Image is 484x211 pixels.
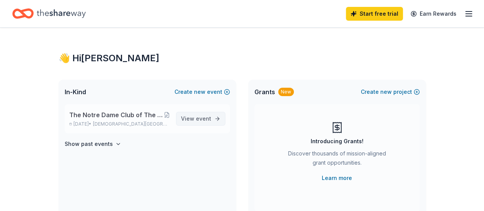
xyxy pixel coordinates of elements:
span: event [196,115,211,122]
span: View [181,114,211,123]
div: New [278,88,294,96]
span: new [194,87,205,97]
p: [DATE] • [69,121,170,127]
div: Introducing Grants! [311,137,363,146]
a: Home [12,5,86,23]
span: In-Kind [65,87,86,97]
span: Grants [254,87,275,97]
span: new [380,87,392,97]
a: Learn more [322,173,352,183]
button: Createnewproject [361,87,420,97]
a: View event [176,112,225,126]
span: [DEMOGRAPHIC_DATA][GEOGRAPHIC_DATA], [GEOGRAPHIC_DATA] [93,121,170,127]
button: Show past events [65,139,121,149]
a: Earn Rewards [406,7,461,21]
div: Discover thousands of mission-aligned grant opportunities. [285,149,389,170]
span: The Notre Dame Club of The Villages Annual [PERSON_NAME] Memorial Golf Tournament [69,110,164,119]
div: 👋 Hi [PERSON_NAME] [59,52,426,64]
button: Createnewevent [174,87,230,97]
h4: Show past events [65,139,113,149]
a: Start free trial [346,7,403,21]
